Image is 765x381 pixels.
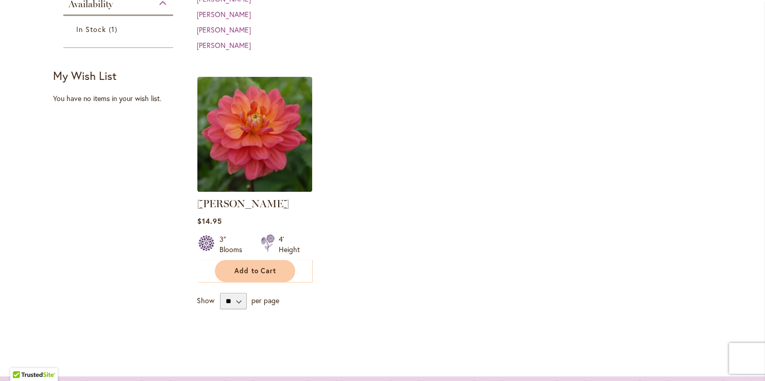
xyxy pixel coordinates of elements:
[76,24,106,34] span: In Stock
[197,197,289,210] a: [PERSON_NAME]
[8,344,37,373] iframe: Launch Accessibility Center
[197,9,251,19] a: [PERSON_NAME]
[53,93,191,104] div: You have no items in your wish list.
[197,295,214,305] span: Show
[197,216,222,226] span: $14.95
[76,24,163,35] a: In Stock 1
[279,234,300,255] div: 4' Height
[197,77,312,192] img: LORA ASHLEY
[251,295,279,305] span: per page
[234,267,277,275] span: Add to Cart
[53,68,116,83] strong: My Wish List
[109,24,120,35] span: 1
[197,40,251,50] a: [PERSON_NAME]
[219,234,248,255] div: 3" Blooms
[197,25,251,35] a: [PERSON_NAME]
[215,260,295,282] button: Add to Cart
[197,184,312,194] a: LORA ASHLEY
